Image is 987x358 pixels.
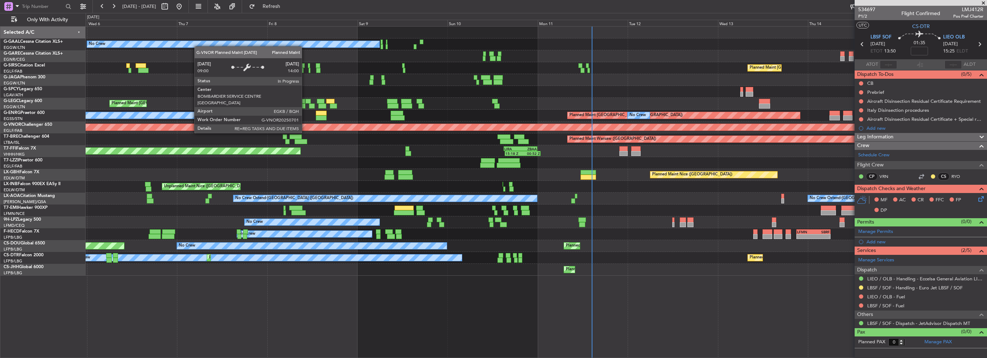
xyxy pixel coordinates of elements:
[856,22,869,28] button: UTC
[566,264,679,275] div: Planned Maint [GEOGRAPHIC_DATA] ([GEOGRAPHIC_DATA])
[857,266,877,274] span: Dispatch
[628,20,718,26] div: Tue 12
[520,147,537,151] div: ZBAA
[4,253,44,257] a: CS-DTRFalcon 2000
[858,339,885,346] label: Planned PAX
[858,228,893,235] a: Manage Permits
[4,63,17,68] span: G-SIRS
[4,265,44,269] a: CS-JHHGlobal 6000
[209,252,246,263] div: Planned Maint Sofia
[4,63,45,68] a: G-SIRSCitation Excel
[938,173,950,180] div: CS
[867,276,983,282] a: LIEO / OLB - Handling - Eccelsa General Aviation LIEO / OLB
[505,151,523,156] div: 15:18 Z
[22,1,63,12] input: Trip Number
[961,70,972,78] span: (0/5)
[797,234,814,239] div: -
[87,14,99,20] div: [DATE]
[4,75,45,79] a: G-JAGAPhenom 300
[857,328,865,336] span: Pax
[943,48,955,55] span: 15:25
[112,98,225,109] div: Planned Maint [GEOGRAPHIC_DATA] ([GEOGRAPHIC_DATA])
[858,13,875,19] span: P1/2
[4,111,21,115] span: G-ENRG
[808,20,898,26] div: Thu 14
[867,107,929,113] div: Italy Disinsection procedures
[4,51,20,56] span: G-GARE
[867,98,981,104] div: Aircraft Disinsection Residual Certificate Requirement
[4,206,47,210] a: T7-EMIHawker 900XP
[4,40,63,44] a: G-GAALCessna Citation XLS+
[956,48,968,55] span: ELDT
[4,241,45,245] a: CS-DOUGlobal 6500
[857,161,884,169] span: Flight Crew
[4,211,25,216] a: LFMN/NCE
[256,4,287,9] span: Refresh
[858,6,875,13] span: 534697
[867,239,983,245] div: Add new
[718,20,808,26] div: Wed 13
[866,173,878,180] div: CP
[246,1,289,12] button: Refresh
[4,51,63,56] a: G-GARECessna Citation XLS+
[961,247,972,254] span: (2/5)
[4,40,20,44] span: G-GAAL
[4,194,20,198] span: LX-AOA
[4,187,25,193] a: EDLW/DTM
[943,41,958,48] span: [DATE]
[4,194,55,198] a: LX-AOACitation Mustang
[4,199,46,205] a: [PERSON_NAME]/QSA
[750,63,863,73] div: Planned Maint [GEOGRAPHIC_DATA] ([GEOGRAPHIC_DATA])
[164,181,249,192] div: Unplanned Maint Nice ([GEOGRAPHIC_DATA])
[867,80,873,86] div: CB
[4,217,18,222] span: 9H-LPZ
[879,173,896,180] a: VRN
[4,158,42,162] a: T7-LZZIPraetor 600
[899,197,906,204] span: AC
[4,182,18,186] span: LX-INB
[4,235,22,240] a: LFPB/LBG
[867,303,904,309] a: LBSF / SOF - Fuel
[652,169,732,180] div: Planned Maint Nice ([GEOGRAPHIC_DATA])
[4,206,18,210] span: T7-EMI
[4,229,19,234] span: F-HECD
[4,229,39,234] a: F-HECDFalcon 7X
[4,57,25,62] a: EGNR/CEG
[912,23,930,30] span: CS-DTR
[814,230,830,234] div: SBRF
[814,234,830,239] div: -
[538,20,628,26] div: Mon 11
[4,99,42,103] a: G-LEGCLegacy 600
[239,229,255,239] div: No Crew
[267,20,358,26] div: Fri 8
[4,158,18,162] span: T7-LZZI
[235,193,353,204] div: No Crew Ostend-[GEOGRAPHIC_DATA] ([GEOGRAPHIC_DATA])
[810,193,928,204] div: No Crew Ostend-[GEOGRAPHIC_DATA] ([GEOGRAPHIC_DATA])
[177,20,267,26] div: Thu 7
[358,20,448,26] div: Sat 9
[914,40,925,47] span: 01:35
[857,218,874,226] span: Permits
[870,34,891,41] span: LBSF SOF
[953,13,983,19] span: Pos Pref Charter
[4,182,60,186] a: LX-INBFalcon 900EX EASy II
[953,6,983,13] span: LMJ412R
[4,87,42,91] a: G-SPCYLegacy 650
[19,17,76,22] span: Only With Activity
[881,207,887,214] span: DP
[4,116,23,121] a: EGSS/STN
[964,61,975,68] span: ALDT
[857,142,869,150] span: Crew
[629,110,646,121] div: No Crew
[4,223,24,228] a: LFMD/CEQ
[867,116,983,122] div: Aircraft Disinsection Residual Certificate + Special request
[918,197,924,204] span: CR
[122,3,156,10] span: [DATE] - [DATE]
[4,104,25,110] a: EGGW/LTN
[4,253,19,257] span: CS-DTR
[4,270,22,276] a: LFPB/LBG
[523,151,540,156] div: 00:52 Z
[4,265,19,269] span: CS-JHH
[569,134,656,144] div: Planned Maint Warsaw ([GEOGRAPHIC_DATA])
[867,320,970,326] a: LBSF / SOF - Dispatch - JetAdvisor Dispatch MT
